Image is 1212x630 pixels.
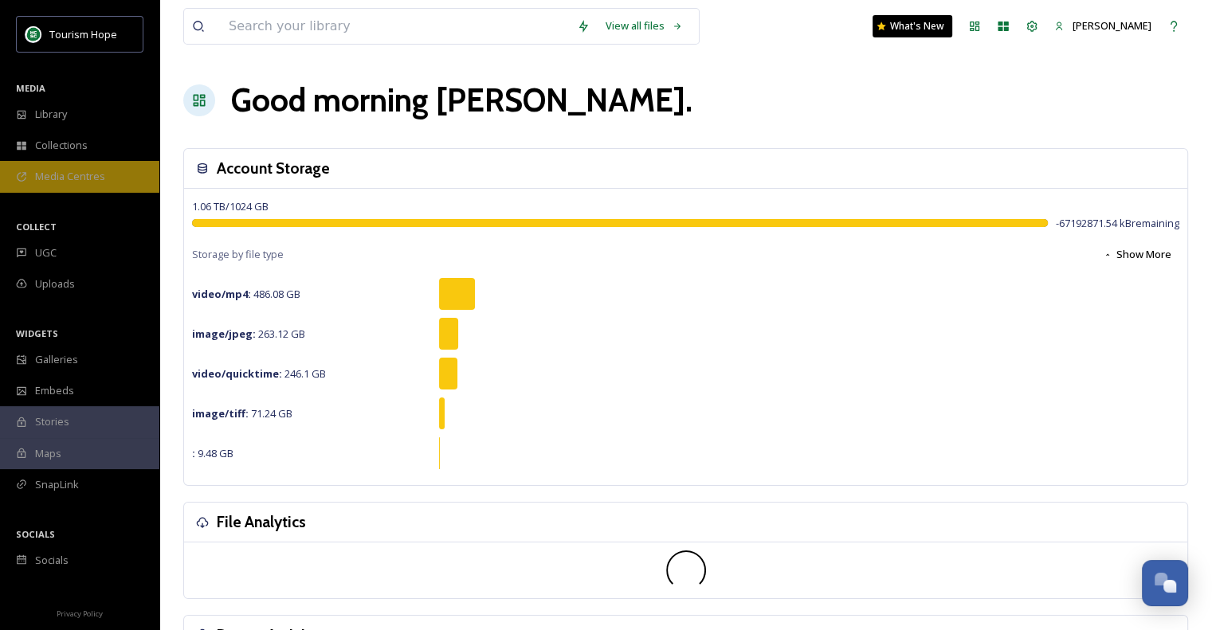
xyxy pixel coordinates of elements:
span: Socials [35,553,69,568]
span: Collections [35,138,88,153]
span: MEDIA [16,82,45,94]
span: Media Centres [35,169,105,184]
a: View all files [598,10,691,41]
button: Show More [1095,239,1179,270]
a: Privacy Policy [57,603,103,622]
span: Galleries [35,352,78,367]
span: Library [35,107,67,122]
button: Open Chat [1142,560,1188,606]
span: 9.48 GB [192,446,233,460]
h1: Good morning [PERSON_NAME] . [231,76,692,124]
span: Stories [35,414,69,429]
strong: : [192,446,195,460]
span: 263.12 GB [192,327,305,341]
span: Uploads [35,276,75,292]
strong: video/quicktime : [192,366,282,381]
span: SnapLink [35,477,79,492]
strong: image/jpeg : [192,327,256,341]
span: 71.24 GB [192,406,292,421]
span: Embeds [35,383,74,398]
h3: File Analytics [217,511,306,534]
strong: video/mp4 : [192,287,251,301]
span: Privacy Policy [57,608,103,619]
span: 1.06 TB / 1024 GB [192,199,269,213]
span: -67192871.54 kB remaining [1056,216,1179,231]
span: UGC [35,245,57,260]
span: [PERSON_NAME] [1073,18,1151,33]
span: Tourism Hope [49,27,117,41]
span: Maps [35,446,61,461]
span: 246.1 GB [192,366,326,381]
img: logo.png [25,26,41,42]
input: Search your library [221,9,569,44]
span: WIDGETS [16,327,58,339]
span: COLLECT [16,221,57,233]
h3: Account Storage [217,157,330,180]
a: [PERSON_NAME] [1046,10,1159,41]
span: Storage by file type [192,247,284,262]
span: SOCIALS [16,528,55,540]
a: What's New [873,15,952,37]
strong: image/tiff : [192,406,249,421]
span: 486.08 GB [192,287,300,301]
